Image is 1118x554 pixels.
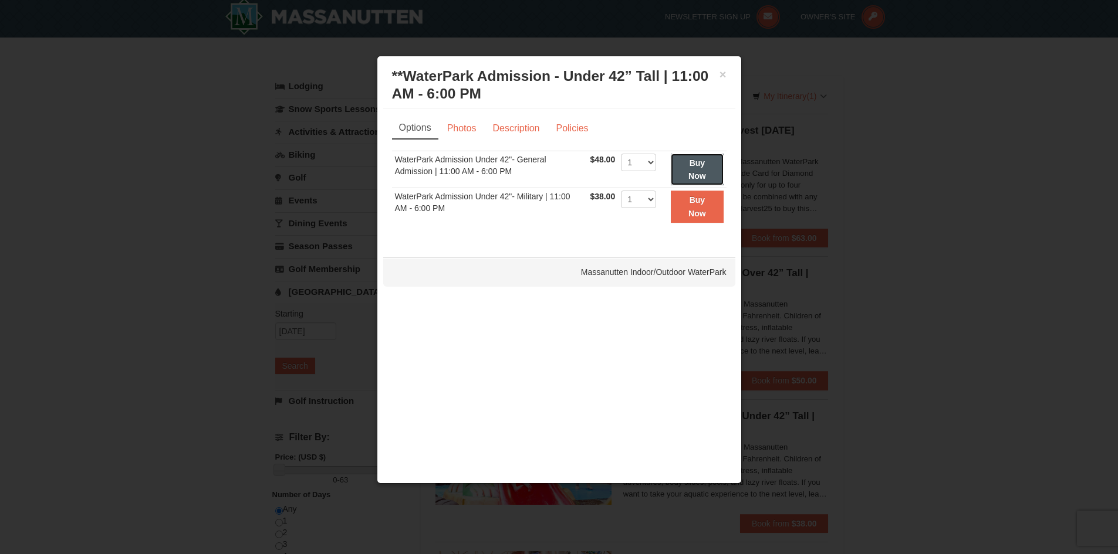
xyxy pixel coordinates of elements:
button: × [720,69,727,80]
span: $38.00 [590,192,615,201]
a: Policies [548,117,596,140]
strong: Buy Now [688,195,706,217]
button: Buy Now [671,191,723,223]
strong: Buy Now [688,158,706,181]
td: WaterPark Admission Under 42"- Military | 11:00 AM - 6:00 PM [392,188,587,225]
td: WaterPark Admission Under 42"- General Admission | 11:00 AM - 6:00 PM [392,151,587,188]
span: $48.00 [590,155,615,164]
h3: **WaterPark Admission - Under 42” Tall | 11:00 AM - 6:00 PM [392,67,727,103]
a: Options [392,117,438,140]
a: Photos [440,117,484,140]
a: Description [485,117,547,140]
div: Massanutten Indoor/Outdoor WaterPark [383,257,735,287]
button: Buy Now [671,154,723,186]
